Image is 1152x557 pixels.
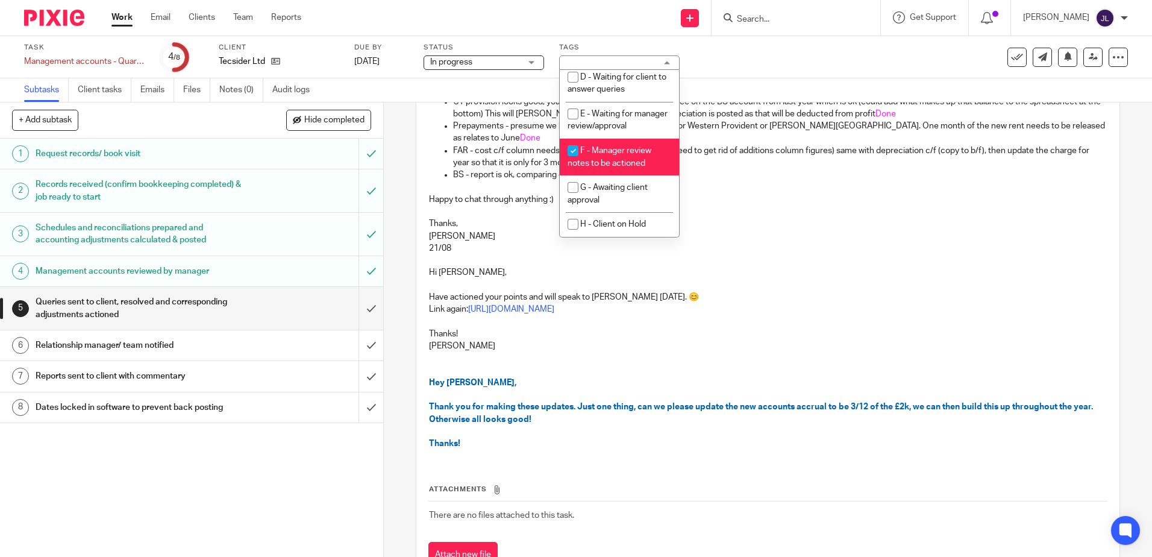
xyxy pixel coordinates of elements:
div: 7 [12,368,29,385]
label: Client [219,43,339,52]
label: Tags [559,43,680,52]
h1: Records received (confirm bookkeeping completed) & job ready to start [36,175,243,206]
button: + Add subtask [12,110,78,130]
div: 5 [12,300,29,317]
span: There are no files attached to this task. [429,511,574,520]
button: Hide completed [286,110,371,130]
div: 3 [12,225,29,242]
span: Attachments [429,486,487,492]
p: BS - report is ok, comparing end of each quarter [453,169,1106,181]
p: 21/08 [429,242,1106,254]
span: Hey [PERSON_NAME], [429,379,516,387]
p: CT provision looks good, your difference id due to a b/f balance on the BS account from last year... [453,96,1106,121]
p: [PERSON_NAME] [429,230,1106,242]
span: D - Waiting for client to answer queries [568,73,666,94]
a: Team [233,11,253,24]
span: Thanks! [429,439,460,448]
small: /8 [174,54,180,61]
a: Reports [271,11,301,24]
p: [PERSON_NAME] [1023,11,1089,24]
span: In progress [430,58,472,66]
p: Prepayments - presume we haven't received a new invoice for Western Provident or [PERSON_NAME][GE... [453,120,1106,145]
h1: Request records/ book visit [36,145,243,163]
p: [PERSON_NAME] [429,340,1106,352]
a: Audit logs [272,78,319,102]
div: 4 [168,50,180,64]
label: Task [24,43,145,52]
span: Get Support [910,13,956,22]
a: Emails [140,78,174,102]
span: Done [875,110,896,118]
p: Happy to chat through anything :) [429,194,1106,206]
h1: Management accounts reviewed by manager [36,262,243,280]
input: Search [736,14,844,25]
img: svg%3E [1095,8,1115,28]
div: 8 [12,399,29,416]
div: 6 [12,337,29,354]
p: Thanks! [429,328,1106,340]
h1: Relationship manager/ team notified [36,336,243,354]
span: [DATE] [354,57,380,66]
span: F - Manager review notes to be actioned [568,146,651,168]
div: 2 [12,183,29,200]
a: Files [183,78,210,102]
span: Hide completed [304,116,365,125]
span: G - Awaiting client approval [568,183,648,204]
div: Management accounts - Quarterly [24,55,145,68]
p: Thanks, [429,218,1106,230]
h1: Schedules and reconciliations prepared and accounting adjustments calculated & posted [36,219,243,250]
p: Hi [PERSON_NAME], [429,266,1106,278]
img: Pixie [24,10,84,26]
a: Work [111,11,133,24]
label: Due by [354,43,409,52]
h1: Queries sent to client, resolved and corresponding adjustments actioned [36,293,243,324]
a: Subtasks [24,78,69,102]
a: [URL][DOMAIN_NAME] [468,305,554,313]
span: Thank you for making these updates. Just one thing, can we please update the new accounts accrual... [429,403,1095,423]
p: Tecsider Ltd [219,55,265,68]
a: Email [151,11,171,24]
label: Status [424,43,544,52]
span: Done [520,134,540,142]
p: Have actioned your points and will speak to [PERSON_NAME] [DATE]. 😊 [429,291,1106,303]
h1: Reports sent to client with commentary [36,367,243,385]
div: 4 [12,263,29,280]
p: Link again: [429,303,1106,315]
h1: Dates locked in software to prevent back posting [36,398,243,417]
div: 1 [12,145,29,162]
span: H - Client on Hold [580,220,646,228]
a: Notes (0) [219,78,263,102]
span: E - Waiting for manager review/approval [568,110,668,131]
a: Client tasks [78,78,131,102]
p: FAR - cost c/f column needs to be copied to cost b/f (then need to get rid of additions column fi... [453,145,1106,169]
a: Clients [189,11,215,24]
